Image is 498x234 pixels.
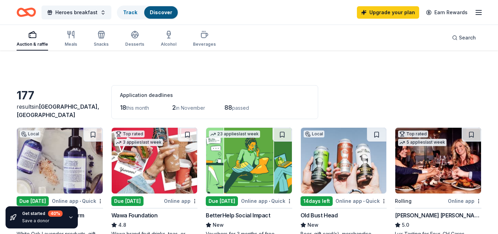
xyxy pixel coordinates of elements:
span: 2 [172,104,176,111]
div: Online app Quick [241,197,292,205]
div: 14 days left [301,196,333,206]
span: • [269,198,270,204]
button: Heroes breakfast [41,6,111,19]
span: passed [232,105,249,111]
a: Earn Rewards [422,6,472,19]
button: Beverages [193,28,216,51]
span: 18 [120,104,126,111]
div: Due [DATE] [17,196,49,206]
div: Alcohol [161,42,176,47]
button: Desserts [125,28,144,51]
span: 4.8 [118,221,126,229]
button: Search [446,31,481,45]
div: Online app Quick [335,197,387,205]
div: 5 applies last week [398,139,446,146]
div: Top rated [398,130,428,137]
div: Online app [164,197,197,205]
div: 177 [17,89,103,102]
div: 3 applies last week [114,139,163,146]
a: Discover [150,9,172,15]
img: Image for Old Bust Head [301,128,387,193]
div: Local [20,130,40,137]
span: [GEOGRAPHIC_DATA], [GEOGRAPHIC_DATA] [17,103,99,118]
span: 88 [224,104,232,111]
div: Online app Quick [52,197,103,205]
div: Desserts [125,42,144,47]
span: • [80,198,81,204]
div: Old Bust Head [301,211,338,219]
span: New [213,221,224,229]
div: Local [304,130,324,137]
a: Home [17,4,36,20]
span: Search [459,34,476,42]
div: Due [DATE] [111,196,144,206]
span: New [307,221,319,229]
span: this month [126,105,149,111]
div: Top rated [114,130,145,137]
div: Snacks [94,42,109,47]
a: Track [123,9,137,15]
button: Alcohol [161,28,176,51]
span: in November [176,105,205,111]
span: in [17,103,99,118]
img: Image for Wawa Foundation [112,128,197,193]
img: Image for White Oak Lavender Farm [17,128,103,193]
img: Image for BetterHelp Social Impact [206,128,292,193]
div: Online app [448,197,481,205]
button: TrackDiscover [117,6,178,19]
div: Due [DATE] [206,196,238,206]
div: 23 applies last week [209,130,260,138]
a: Upgrade your plan [357,6,419,19]
div: Beverages [193,42,216,47]
span: Heroes breakfast [55,8,98,17]
div: Wawa Foundation [111,211,158,219]
div: Auction & raffle [17,42,48,47]
div: [PERSON_NAME] [PERSON_NAME] Winery and Restaurants [395,211,481,219]
div: 40 % [48,210,63,217]
img: Image for Cooper's Hawk Winery and Restaurants [395,128,481,193]
div: BetterHelp Social Impact [206,211,270,219]
button: Meals [65,28,77,51]
div: Application deadlines [120,91,310,99]
div: Rolling [395,197,412,205]
div: results [17,102,103,119]
div: Save a donor [22,218,63,224]
div: Get started [22,210,63,217]
button: Auction & raffle [17,28,48,51]
span: • [363,198,365,204]
div: Meals [65,42,77,47]
button: Snacks [94,28,109,51]
span: 5.0 [402,221,409,229]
